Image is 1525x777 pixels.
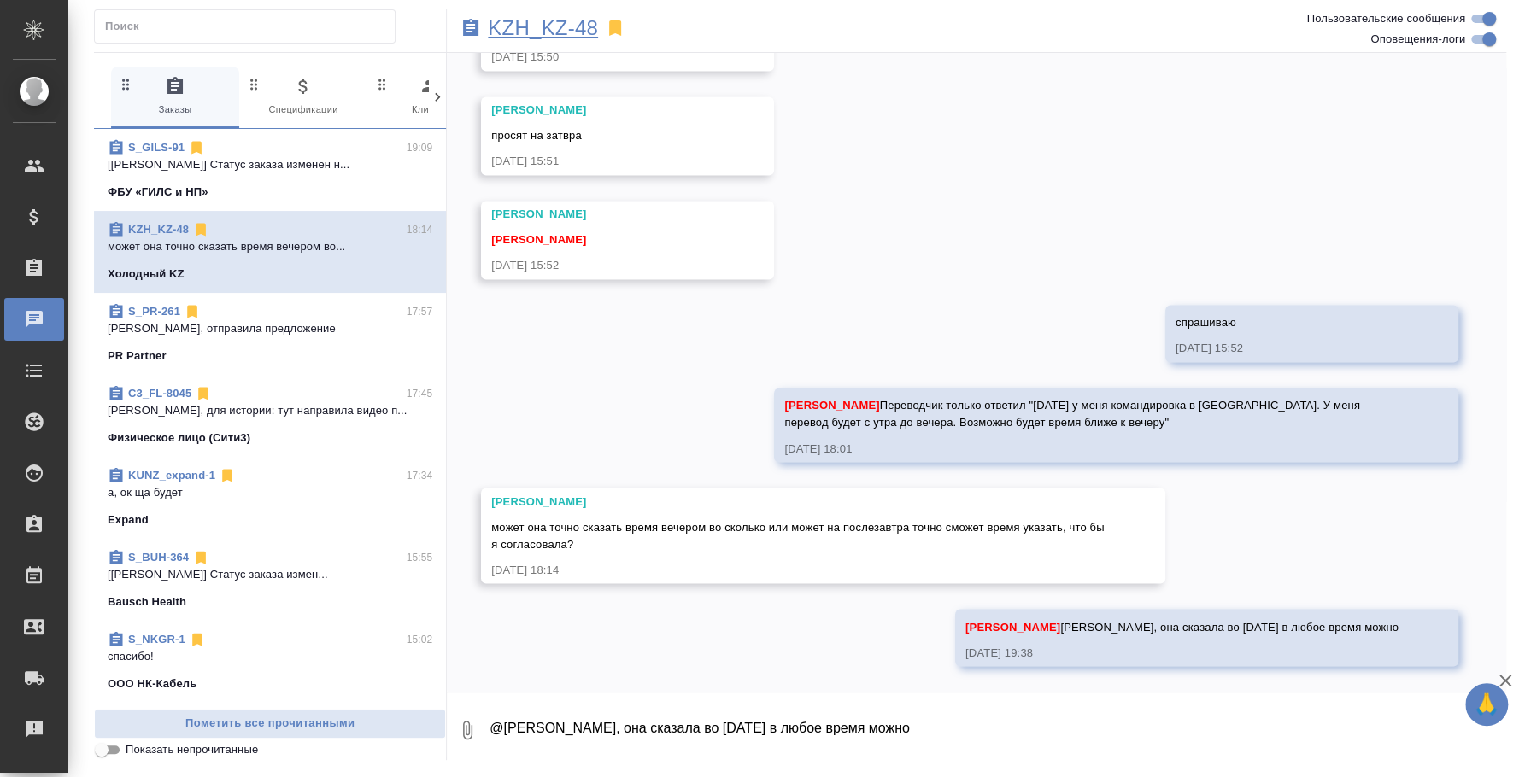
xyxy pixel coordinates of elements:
[1306,10,1465,27] span: Пользовательские сообщения
[128,305,180,318] a: S_PR-261
[407,549,433,566] p: 15:55
[128,469,215,482] a: KUNZ_expand-1
[128,387,191,400] a: C3_FL-8045
[407,303,433,320] p: 17:57
[108,511,149,529] p: Expand
[1176,340,1399,357] div: [DATE] 15:52
[105,15,395,38] input: Поиск
[491,49,714,66] div: [DATE] 15:50
[108,593,186,610] p: Bausch Health
[188,139,205,156] svg: Отписаться
[491,206,714,223] div: [PERSON_NAME]
[491,129,582,142] span: просят на затвра
[407,221,433,238] p: 18:14
[246,76,262,92] svg: Зажми и перетащи, чтобы поменять порядок вкладок
[94,129,446,211] div: S_GILS-9119:09[[PERSON_NAME]] Статус заказа изменен н...ФБУ «ГИЛС и НП»
[784,440,1399,457] div: [DATE] 18:01
[108,484,432,501] p: а, ок ща будет
[128,223,189,236] a: KZH_KZ-48
[94,211,446,293] div: KZH_KZ-4818:14может она точно сказать время вечером во...Холодный KZ
[103,714,437,733] span: Пометить все прочитанными
[491,102,714,119] div: [PERSON_NAME]
[192,221,209,238] svg: Отписаться
[491,493,1106,510] div: [PERSON_NAME]
[965,620,1399,633] span: [PERSON_NAME], она сказала во [DATE] в любое время можно
[219,467,236,484] svg: Отписаться
[94,457,446,539] div: KUNZ_expand-117:34а, ок ща будетExpand
[192,549,209,566] svg: Отписаться
[128,633,185,646] a: S_NKGR-1
[108,348,167,365] p: PR Partner
[126,741,258,758] span: Показать непрочитанные
[108,266,185,283] p: Холодный KZ
[784,399,879,412] span: [PERSON_NAME]
[108,156,432,173] p: [[PERSON_NAME]] Статус заказа изменен н...
[184,303,201,320] svg: Отписаться
[488,20,598,37] a: KZH_KZ-48
[374,76,390,92] svg: Зажми и перетащи, чтобы поменять порядок вкладок
[407,467,433,484] p: 17:34
[491,520,1107,550] span: может она точно сказать время вечером во сколько или может на послезавтра точно сможет время указ...
[407,631,433,648] p: 15:02
[407,385,433,402] p: 17:45
[118,76,232,118] span: Заказы
[94,539,446,621] div: S_BUH-36415:55[[PERSON_NAME]] Статус заказа измен...Bausch Health
[94,375,446,457] div: C3_FL-804517:45[PERSON_NAME], для истории: тут направила видео п...Физическое лицо (Сити3)
[108,320,432,337] p: [PERSON_NAME], отправила предложение
[491,257,714,274] div: [DATE] 15:52
[407,139,433,156] p: 19:09
[491,233,586,246] span: [PERSON_NAME]
[94,621,446,703] div: S_NKGR-115:02спасибо!ООО НК-Кабель
[374,76,489,118] span: Клиенты
[128,141,185,154] a: S_GILS-91
[108,429,250,447] p: Физическое лицо (Сити3)
[246,76,361,118] span: Спецификации
[94,709,446,739] button: Пометить все прочитанными
[94,293,446,375] div: S_PR-26117:57[PERSON_NAME], отправила предложениеPR Partner
[108,566,432,583] p: [[PERSON_NAME]] Статус заказа измен...
[108,675,196,692] p: ООО НК-Кабель
[1465,683,1508,726] button: 🙏
[108,648,432,665] p: спасибо!
[491,561,1106,578] div: [DATE] 18:14
[1176,316,1236,329] span: спрашиваю
[1472,686,1501,722] span: 🙏
[108,184,208,201] p: ФБУ «ГИЛС и НП»
[195,385,212,402] svg: Отписаться
[128,551,189,564] a: S_BUH-364
[491,153,714,170] div: [DATE] 15:51
[189,631,206,648] svg: Отписаться
[118,76,134,92] svg: Зажми и перетащи, чтобы поменять порядок вкладок
[108,238,432,255] p: может она точно сказать время вечером во...
[108,402,432,419] p: [PERSON_NAME], для истории: тут направила видео п...
[965,644,1399,661] div: [DATE] 19:38
[965,620,1060,633] span: [PERSON_NAME]
[1370,31,1465,48] span: Оповещения-логи
[784,399,1363,429] span: Переводчик только ответил "[DATE] у меня командировка в [GEOGRAPHIC_DATA]. У меня перевод будет с...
